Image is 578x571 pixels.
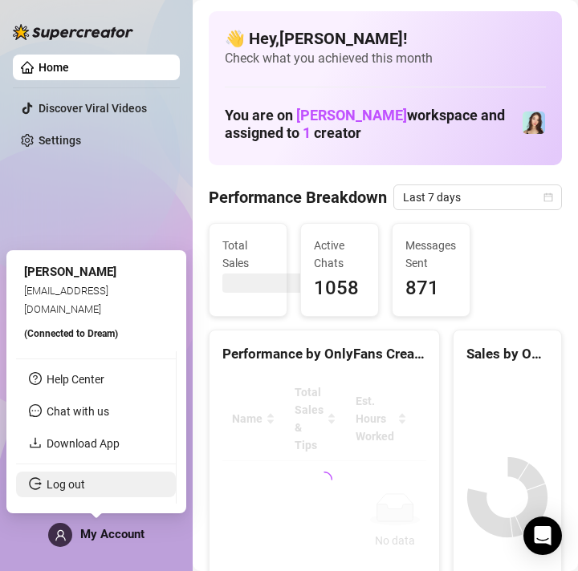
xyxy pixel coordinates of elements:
[303,124,311,141] span: 1
[47,373,104,386] a: Help Center
[466,343,548,365] div: Sales by OnlyFans Creator
[225,107,522,142] h1: You are on workspace and assigned to creator
[29,404,42,417] span: message
[24,285,108,314] span: [EMAIL_ADDRESS][DOMAIN_NAME]
[403,185,552,209] span: Last 7 days
[47,478,85,491] a: Log out
[80,527,144,541] span: My Account
[523,516,562,555] div: Open Intercom Messenger
[316,472,332,488] span: loading
[225,50,546,67] span: Check what you achieved this month
[222,343,426,365] div: Performance by OnlyFans Creator
[225,27,546,50] h4: 👋 Hey, [PERSON_NAME] !
[296,107,407,124] span: [PERSON_NAME]
[47,437,120,450] a: Download App
[405,273,457,304] span: 871
[543,192,553,202] span: calendar
[314,273,365,304] span: 1058
[24,265,116,279] span: [PERSON_NAME]
[39,134,81,147] a: Settings
[405,237,457,272] span: Messages Sent
[523,111,545,134] img: Amelia
[39,102,147,115] a: Discover Viral Videos
[209,186,387,209] h4: Performance Breakdown
[314,237,365,272] span: Active Chats
[13,24,133,40] img: logo-BBDzfeDw.svg
[24,328,118,339] span: (Connected to Dream )
[222,237,274,272] span: Total Sales
[47,405,109,418] span: Chat with us
[39,61,69,74] a: Home
[55,529,67,541] span: user
[16,472,176,497] li: Log out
